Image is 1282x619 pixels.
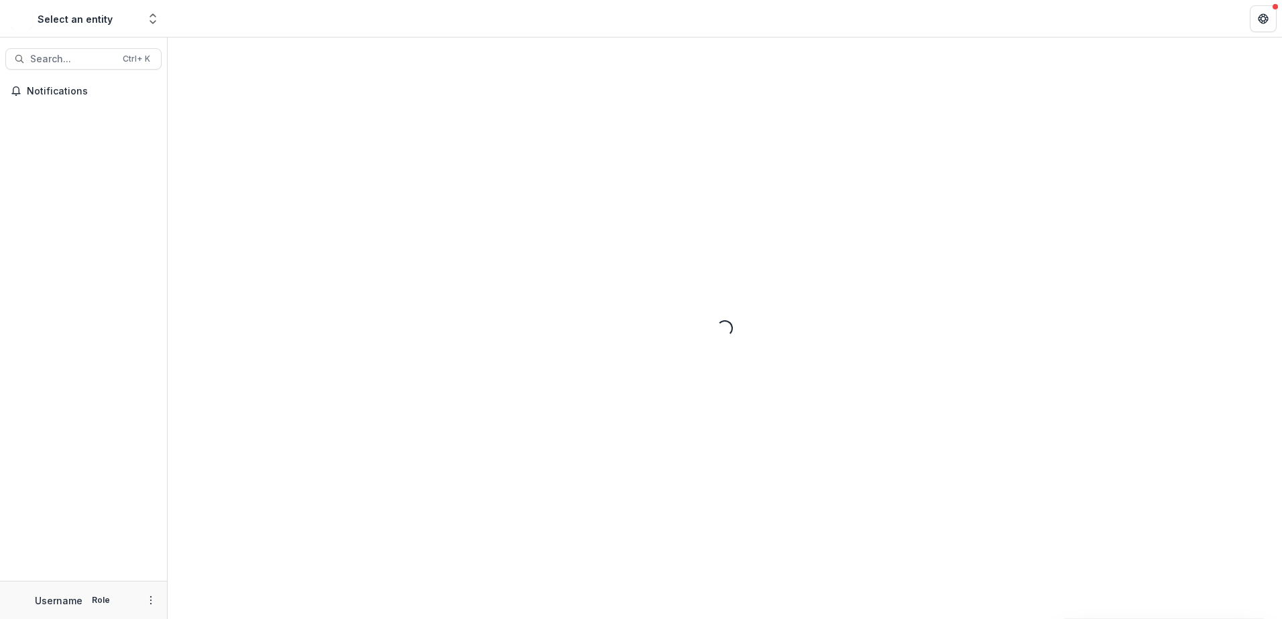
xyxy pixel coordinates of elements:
button: Get Help [1250,5,1277,32]
span: Search... [30,54,115,65]
div: Ctrl + K [120,52,153,66]
span: Notifications [27,86,156,97]
p: Username [35,594,82,608]
p: Role [88,594,114,606]
button: Open entity switcher [143,5,162,32]
button: More [143,592,159,608]
div: Select an entity [38,12,113,26]
button: Search... [5,48,162,70]
button: Notifications [5,80,162,102]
